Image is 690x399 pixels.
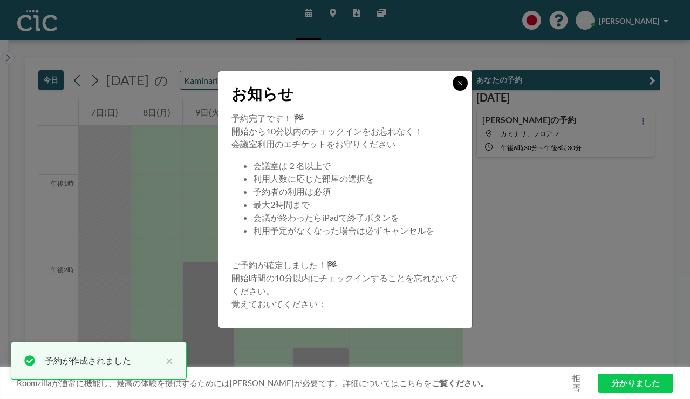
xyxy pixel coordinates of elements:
[253,186,331,197] font: 予約者の利用は必須
[166,353,173,368] font: ×
[160,354,173,367] button: 近い
[568,373,584,394] a: 拒否
[253,212,399,222] font: 会議が終わったらiPadで終了ボタンを
[253,173,374,184] font: 利用人数に応じた部屋の選択を
[231,260,337,270] font: ご予約が確定しました！🏁
[572,373,580,393] font: 拒否
[253,160,331,171] font: 会議室は２名以上で
[231,84,293,103] font: お知らせ
[45,355,131,366] font: 予約が作成されました
[231,139,395,149] font: 会議室利用のエチケットをお守りください
[253,225,434,235] font: 利用予定がなくなった場合は必ずキャンセルを
[231,126,422,136] font: 開始から10分以内のチェックインをお忘れなく！
[17,378,432,388] font: Roomzillaが通常に機能し、最高の体験を提供するためには[PERSON_NAME]が必要です。詳細についてはこちらを
[253,199,310,209] font: 最大2時間まで
[611,378,660,388] font: 分かりました
[432,378,488,388] a: ご覧ください。
[231,113,304,123] font: 予約完了です！ 🏁
[231,273,457,296] font: 開始時間の10分以内にチェックインすることを忘れないでください。
[231,299,326,309] font: 覚えておいてください：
